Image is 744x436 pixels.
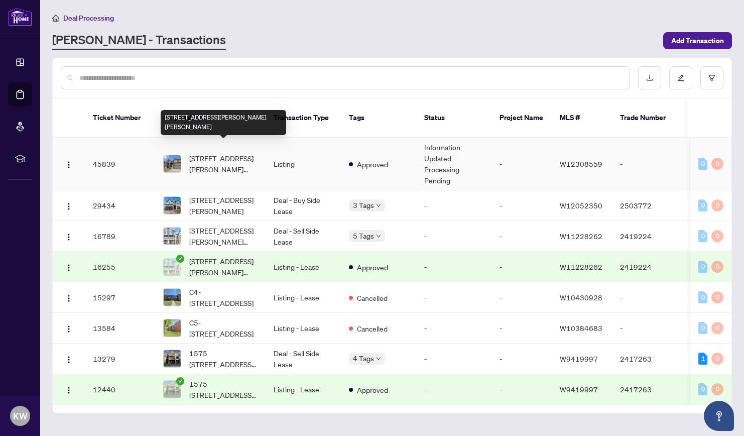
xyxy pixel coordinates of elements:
[560,201,602,210] span: W12052350
[491,221,552,252] td: -
[65,202,73,210] img: Logo
[711,353,723,365] div: 0
[85,282,155,313] td: 15297
[612,344,682,374] td: 2417263
[161,110,286,135] div: [STREET_ADDRESS][PERSON_NAME][PERSON_NAME]
[711,291,723,303] div: 0
[671,33,724,49] span: Add Transaction
[65,161,73,169] img: Logo
[266,252,341,282] td: Listing - Lease
[189,348,258,370] span: 1575 [STREET_ADDRESS][PERSON_NAME]
[698,383,707,395] div: 0
[560,323,602,333] span: W10384683
[63,14,114,23] span: Deal Processing
[560,293,602,302] span: W10430928
[65,356,73,364] img: Logo
[491,252,552,282] td: -
[491,138,552,190] td: -
[491,282,552,313] td: -
[85,344,155,374] td: 13279
[85,190,155,221] td: 29434
[376,203,381,208] span: down
[357,292,388,303] span: Cancelled
[698,291,707,303] div: 0
[85,374,155,405] td: 12440
[491,313,552,344] td: -
[61,381,77,397] button: Logo
[164,319,181,337] img: thumbnail-img
[491,98,552,138] th: Project Name
[8,8,32,26] img: logo
[669,66,692,89] button: edit
[491,374,552,405] td: -
[704,401,734,431] button: Open asap
[61,351,77,367] button: Logo
[52,15,59,22] span: home
[552,98,612,138] th: MLS #
[164,155,181,172] img: thumbnail-img
[416,344,491,374] td: -
[638,66,661,89] button: download
[61,289,77,305] button: Logo
[416,138,491,190] td: Information Updated - Processing Pending
[164,197,181,214] img: thumbnail-img
[698,158,707,170] div: 0
[416,313,491,344] td: -
[416,190,491,221] td: -
[61,259,77,275] button: Logo
[189,225,258,247] span: [STREET_ADDRESS][PERSON_NAME][PERSON_NAME]
[61,228,77,244] button: Logo
[612,252,682,282] td: 2419224
[61,156,77,172] button: Logo
[612,313,682,344] td: -
[711,158,723,170] div: 0
[663,32,732,49] button: Add Transaction
[560,232,602,241] span: W11228262
[560,159,602,168] span: W12308559
[189,317,258,339] span: C5-[STREET_ADDRESS]
[698,353,707,365] div: 1
[416,252,491,282] td: -
[65,264,73,272] img: Logo
[266,313,341,344] td: Listing - Lease
[155,98,266,138] th: Property Address
[85,313,155,344] td: 13584
[189,153,258,175] span: [STREET_ADDRESS][PERSON_NAME][PERSON_NAME]
[176,377,184,385] span: check-circle
[164,258,181,275] img: thumbnail-img
[85,252,155,282] td: 16255
[266,344,341,374] td: Deal - Sell Side Lease
[560,354,598,363] span: W9419997
[416,221,491,252] td: -
[612,98,682,138] th: Trade Number
[711,261,723,273] div: 0
[65,233,73,241] img: Logo
[416,374,491,405] td: -
[357,262,388,273] span: Approved
[266,98,341,138] th: Transaction Type
[698,230,707,242] div: 0
[612,221,682,252] td: 2419224
[189,256,258,278] span: [STREET_ADDRESS][PERSON_NAME][PERSON_NAME]
[677,74,684,81] span: edit
[491,344,552,374] td: -
[491,190,552,221] td: -
[560,262,602,271] span: W11228262
[353,353,374,364] span: 4 Tags
[700,66,723,89] button: filter
[189,378,258,400] span: 1575 [STREET_ADDRESS][PERSON_NAME]
[61,197,77,213] button: Logo
[711,199,723,211] div: 0
[646,74,653,81] span: download
[266,138,341,190] td: Listing
[612,190,682,221] td: 2503772
[416,98,491,138] th: Status
[85,98,155,138] th: Ticket Number
[560,385,598,394] span: W9419997
[164,228,181,245] img: thumbnail-img
[341,98,416,138] th: Tags
[189,194,258,216] span: [STREET_ADDRESS][PERSON_NAME]
[353,230,374,242] span: 5 Tags
[698,322,707,334] div: 0
[266,190,341,221] td: Deal - Buy Side Lease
